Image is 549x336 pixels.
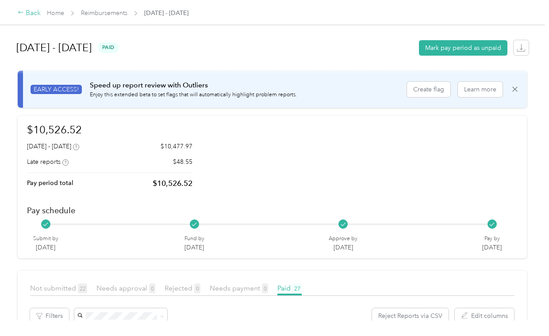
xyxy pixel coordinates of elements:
[173,157,192,166] p: $48.55
[90,91,297,99] p: Enjoy this extended beta to set flags that will automatically highlight problem reports.
[27,142,79,151] div: [DATE] - [DATE]
[27,157,69,166] div: Late reports
[27,206,518,215] h2: Pay schedule
[499,287,549,336] iframe: Everlance-gr Chat Button Frame
[184,235,204,243] p: Fund by
[78,283,87,293] span: 22
[144,8,188,18] span: [DATE] - [DATE]
[165,284,200,292] span: Rejected
[96,284,155,292] span: Needs approval
[482,243,502,252] p: [DATE]
[31,85,82,94] span: EARLY ACCESS!
[458,82,503,97] button: Learn more
[407,82,450,97] button: Create flag
[33,243,58,252] p: [DATE]
[47,9,64,17] a: Home
[262,283,268,293] span: 0
[292,283,302,293] span: 27
[30,284,87,292] span: Not submitted
[419,40,507,56] button: Mark pay period as unpaid
[16,37,92,58] h1: [DATE] - [DATE]
[194,283,200,293] span: 0
[33,235,58,243] p: Submit by
[18,8,41,19] div: Back
[30,308,69,324] button: Filters
[455,308,514,324] button: Edit columns
[482,235,502,243] p: Pay by
[161,142,192,151] p: $10,477.97
[153,178,192,189] p: $10,526.52
[27,122,192,137] h1: $10,526.52
[27,178,73,188] p: Pay period total
[372,308,449,324] button: Reject Reports via CSV
[81,9,127,17] a: Reimbursements
[329,235,357,243] p: Approve by
[329,243,357,252] p: [DATE]
[98,42,119,53] span: paid
[149,283,155,293] span: 0
[210,284,268,292] span: Needs payment
[277,284,302,292] span: Paid
[184,243,204,252] p: [DATE]
[90,80,297,91] p: Speed up report review with Outliers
